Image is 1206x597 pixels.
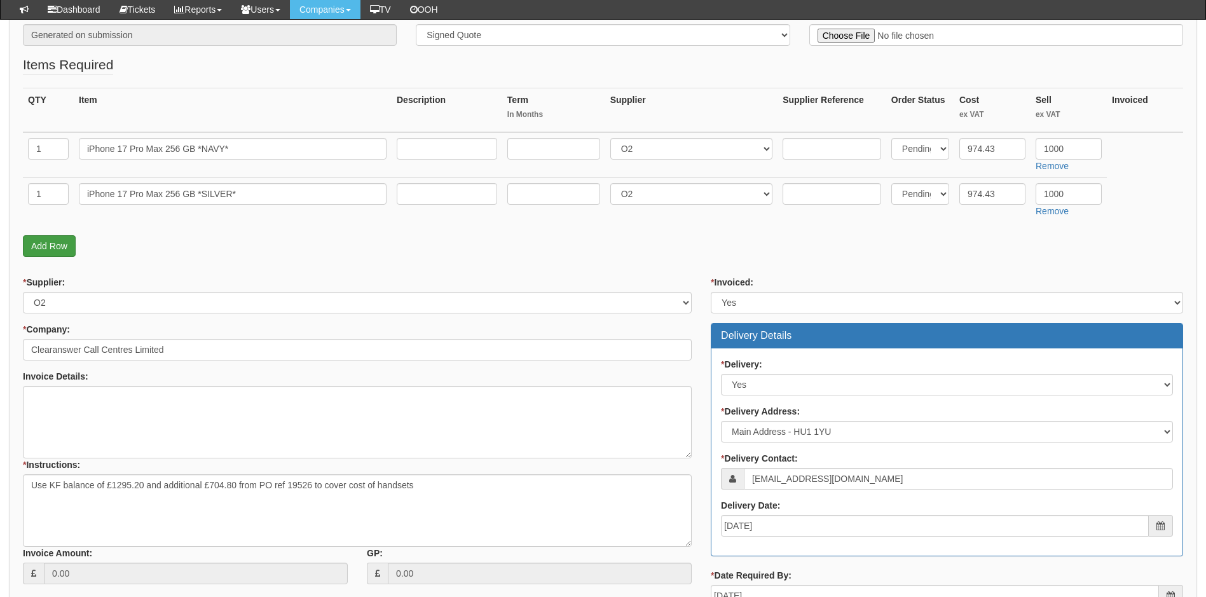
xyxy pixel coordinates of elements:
th: Cost [954,88,1031,133]
label: GP: [367,547,383,559]
label: Delivery Address: [721,405,800,418]
th: Supplier [605,88,778,133]
a: Remove [1036,206,1069,216]
legend: Items Required [23,55,113,75]
label: Date Required By: [711,569,791,582]
h3: Delivery Details [721,330,1173,341]
th: Sell [1031,88,1107,133]
th: Supplier Reference [778,88,886,133]
th: Term [502,88,605,133]
th: Item [74,88,392,133]
label: Supplier: [23,276,65,289]
a: Remove [1036,161,1069,171]
small: ex VAT [1036,109,1102,120]
small: In Months [507,109,600,120]
a: Add Row [23,235,76,257]
th: Invoiced [1107,88,1183,133]
label: Invoice Details: [23,370,88,383]
th: Order Status [886,88,954,133]
label: Delivery Contact: [721,452,798,465]
label: Delivery Date: [721,499,780,512]
label: Company: [23,323,70,336]
small: ex VAT [959,109,1025,120]
label: Delivery: [721,358,762,371]
th: Description [392,88,502,133]
th: QTY [23,88,74,133]
label: Invoiced: [711,276,753,289]
label: Instructions: [23,458,80,471]
label: Invoice Amount: [23,547,92,559]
